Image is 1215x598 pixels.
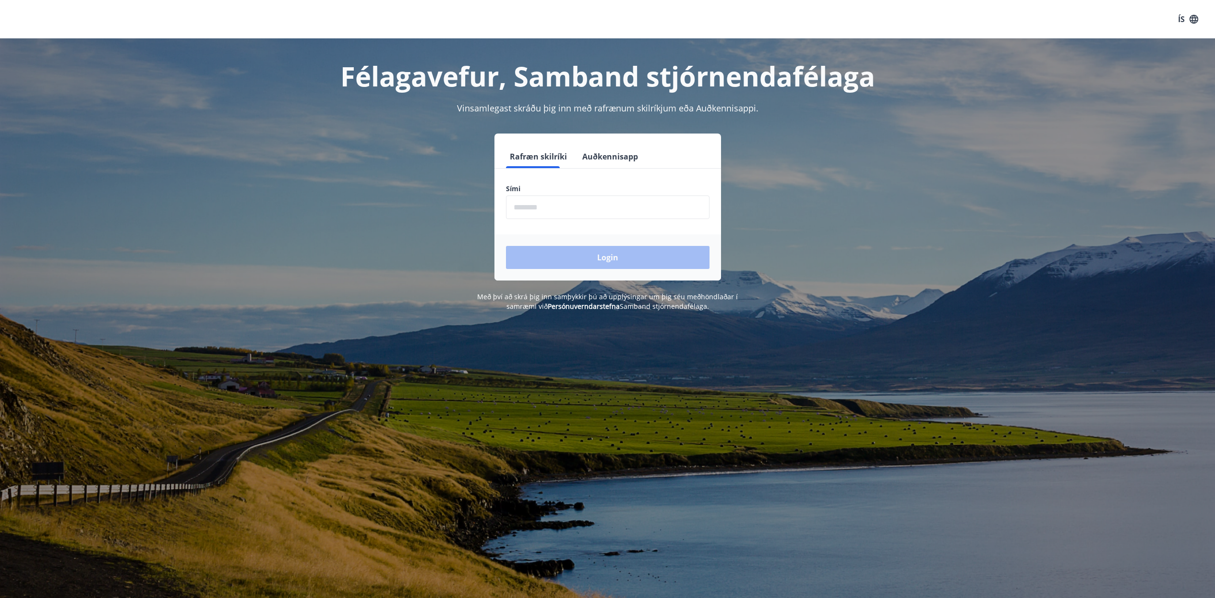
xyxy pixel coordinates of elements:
button: Rafræn skilríki [506,145,571,168]
label: Sími [506,184,710,194]
button: Auðkennisapp [578,145,642,168]
button: ÍS [1173,11,1203,28]
a: Persónuverndarstefna [548,302,620,311]
span: Með því að skrá þig inn samþykkir þú að upplýsingar um þig séu meðhöndlaðar í samræmi við Samband... [477,292,738,311]
span: Vinsamlegast skráðu þig inn með rafrænum skilríkjum eða Auðkennisappi. [457,102,758,114]
h1: Félagavefur, Samband stjórnendafélaga [274,58,942,94]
